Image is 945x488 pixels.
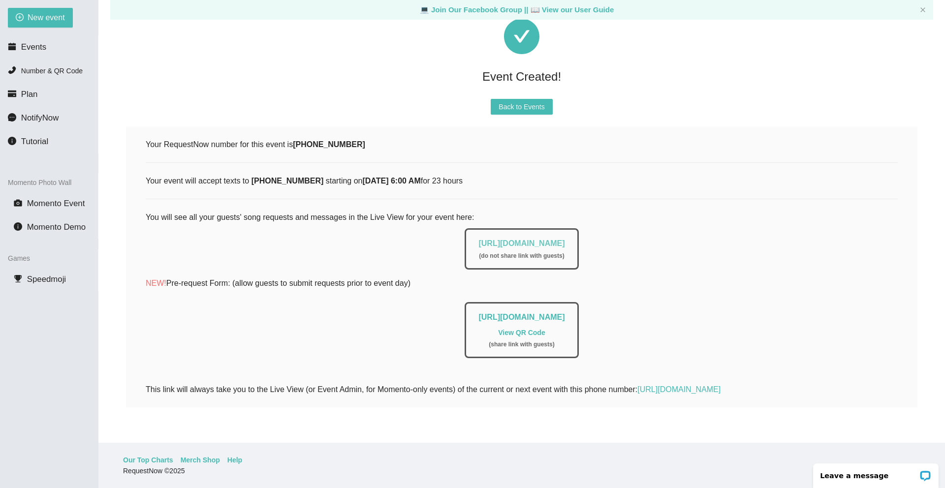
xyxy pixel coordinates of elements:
[146,279,166,287] span: NEW!
[478,313,565,321] a: [URL][DOMAIN_NAME]
[252,177,324,185] b: [PHONE_NUMBER]
[637,385,721,394] a: [URL][DOMAIN_NAME]
[8,90,16,98] span: credit-card
[181,455,220,465] a: Merch Shop
[499,101,544,112] span: Back to Events
[498,329,545,336] a: View QR Code
[146,211,898,370] div: You will see all your guests' song requests and messages in the Live View for your event here:
[8,137,16,145] span: info-circle
[146,277,898,289] p: Pre-request Form: (allow guests to submit requests prior to event day)
[16,13,24,23] span: plus-circle
[531,5,614,14] a: laptop View our User Guide
[420,5,429,14] span: laptop
[920,7,926,13] button: close
[146,383,898,396] div: This link will always take you to the Live View (or Event Admin, for Momento-only events) of the ...
[21,42,46,52] span: Events
[362,177,420,185] b: [DATE] 6:00 AM
[27,199,85,208] span: Momento Event
[293,140,365,149] b: [PHONE_NUMBER]
[807,457,945,488] iframe: LiveChat chat widget
[27,222,86,232] span: Momento Demo
[21,113,59,122] span: NotifyNow
[504,19,539,54] span: check-circle
[27,274,66,284] span: Speedmoji
[14,274,22,283] span: trophy
[123,455,173,465] a: Our Top Charts
[478,340,565,349] div: ( share link with guests )
[8,42,16,51] span: calendar
[14,222,22,231] span: info-circle
[478,239,565,247] a: [URL][DOMAIN_NAME]
[8,66,16,74] span: phone
[8,113,16,122] span: message
[123,465,918,476] div: RequestNow © 2025
[491,99,552,115] button: Back to Events
[531,5,540,14] span: laptop
[14,199,22,207] span: camera
[8,8,73,28] button: plus-circleNew event
[420,5,531,14] a: laptop Join Our Facebook Group ||
[478,251,565,261] div: ( do not share link with guests )
[28,11,65,24] span: New event
[21,90,38,99] span: Plan
[21,67,83,75] span: Number & QR Code
[146,175,898,187] div: Your event will accept texts to starting on for 23 hours
[146,140,365,149] span: Your RequestNow number for this event is
[227,455,242,465] a: Help
[21,137,48,146] span: Tutorial
[126,66,917,87] div: Event Created!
